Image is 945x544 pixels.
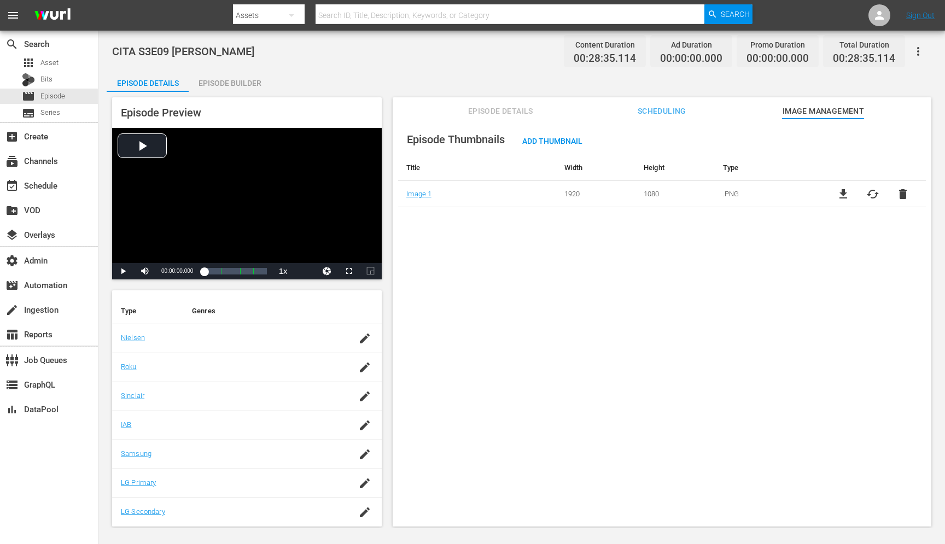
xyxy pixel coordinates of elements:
[866,188,879,201] button: cached
[5,279,19,292] span: Automation
[112,263,134,279] button: Play
[5,38,19,51] span: Search
[22,56,35,69] span: Asset
[161,268,193,274] span: 00:00:00.000
[40,91,65,102] span: Episode
[121,449,151,458] a: Samsung
[5,130,19,143] span: Create
[715,155,820,181] th: Type
[635,181,715,207] td: 1080
[121,334,145,342] a: Nielsen
[556,155,635,181] th: Width
[406,190,431,198] a: Image 1
[5,179,19,192] span: Schedule
[574,52,636,65] span: 00:28:35.114
[407,133,505,146] span: Episode Thumbnails
[40,107,60,118] span: Series
[5,155,19,168] span: Channels
[338,263,360,279] button: Fullscreen
[40,74,52,85] span: Bits
[121,362,137,371] a: Roku
[514,131,591,150] button: Add Thumbnail
[574,37,636,52] div: Content Duration
[833,37,895,52] div: Total Duration
[26,3,79,28] img: ans4CAIJ8jUAAAAAAAAAAAAAAAAAAAAAAAAgQb4GAAAAAAAAAAAAAAAAAAAAAAAAJMjXAAAAAAAAAAAAAAAAAAAAAAAAgAT5G...
[833,52,895,65] span: 00:28:35.114
[704,4,752,24] button: Search
[272,263,294,279] button: Playback Rate
[360,263,382,279] button: Picture-in-Picture
[121,507,165,516] a: LG Secondary
[189,70,271,96] div: Episode Builder
[906,11,935,20] a: Sign Out
[22,73,35,86] div: Bits
[660,52,722,65] span: 00:00:00.000
[189,70,271,92] button: Episode Builder
[121,106,201,119] span: Episode Preview
[112,128,382,279] div: Video Player
[316,263,338,279] button: Jump To Time
[635,155,715,181] th: Height
[5,254,19,267] span: Admin
[459,104,541,118] span: Episode Details
[5,354,19,367] span: Job Queues
[121,478,156,487] a: LG Primary
[112,45,254,58] span: CITA S3E09 [PERSON_NAME]
[22,90,35,103] span: Episode
[5,378,19,391] span: GraphQL
[5,229,19,242] span: Overlays
[782,104,864,118] span: Image Management
[746,37,809,52] div: Promo Duration
[134,263,156,279] button: Mute
[721,4,750,24] span: Search
[660,37,722,52] div: Ad Duration
[5,303,19,317] span: Ingestion
[514,137,591,145] span: Add Thumbnail
[715,181,820,207] td: .PNG
[107,70,189,92] button: Episode Details
[204,268,266,274] div: Progress Bar
[5,204,19,217] span: VOD
[183,298,348,324] th: Genres
[112,298,183,324] th: Type
[837,188,850,201] a: file_download
[40,57,59,68] span: Asset
[398,155,557,181] th: Title
[7,9,20,22] span: menu
[5,403,19,416] span: DataPool
[5,328,19,341] span: Reports
[107,70,189,96] div: Episode Details
[556,181,635,207] td: 1920
[121,391,144,400] a: Sinclair
[22,107,35,120] span: Series
[896,188,909,201] button: delete
[746,52,809,65] span: 00:00:00.000
[121,420,131,429] a: IAB
[621,104,703,118] span: Scheduling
